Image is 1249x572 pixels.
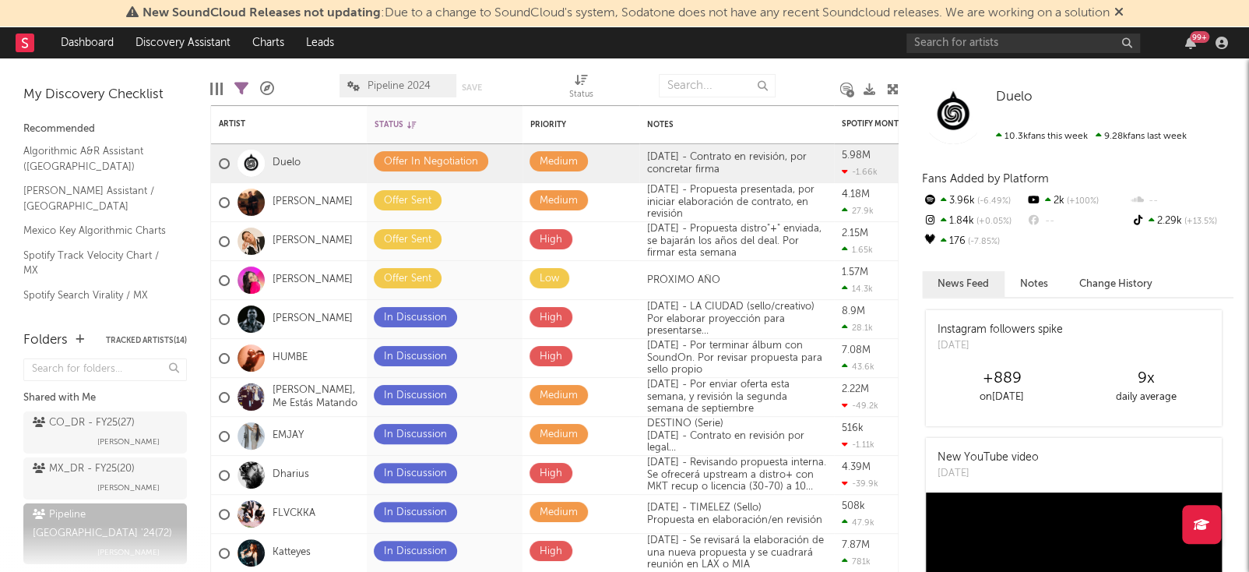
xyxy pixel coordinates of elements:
div: 4.18M [842,189,870,199]
div: In Discussion [384,309,447,327]
span: Duelo [996,90,1033,104]
a: [PERSON_NAME] Assistant / [GEOGRAPHIC_DATA] [23,182,171,214]
div: 8.9M [842,306,865,316]
input: Search... [659,74,776,97]
div: Offer Sent [384,192,431,210]
a: Spotify Search Virality / MX [23,287,171,304]
div: 9 x [1074,369,1218,388]
span: [PERSON_NAME] [97,433,160,451]
div: Status [375,120,476,129]
span: : Due to a change to SoundCloud's system, Sodatone does not have any recent Soundcloud releases. ... [142,7,1110,19]
div: High [540,309,562,327]
span: 10.3k fans this week [996,132,1088,141]
div: [DATE] - Por enviar oferta esta semana, y revisión la segunda semana de septiembre [639,379,834,415]
div: 28.1k [842,323,873,333]
button: Change History [1064,271,1168,297]
a: Charts [241,27,295,58]
div: Status [569,86,593,104]
span: [PERSON_NAME] [97,543,160,562]
div: In Discussion [384,425,447,444]
div: 2k [1026,191,1129,211]
div: Medium [540,387,578,405]
div: [DATE] - LA CIUDAD (sello/creativo) [639,301,834,337]
button: Save [462,83,482,92]
span: -7.85 % [966,238,1000,246]
div: Por elaborar proyección para presentarse [647,313,826,337]
div: Notes [647,120,803,129]
div: [DATE] - Propuesta presentada, por iniciar elaboración de contrato, en revisión [639,184,834,221]
div: High [540,231,562,249]
div: on [DATE] [930,388,1074,407]
div: 508k [842,501,865,511]
div: Medium [540,503,578,522]
div: A&R Pipeline [260,66,274,111]
div: daily average [1074,388,1218,407]
div: 1.65k [842,245,873,255]
div: Folders [23,331,68,350]
div: [DATE] - Se revisará la elaboración de una nueva propuesta y se cuadrará reunión en LAX o MIA [639,535,834,571]
div: Recommended [23,120,187,139]
span: 9.28k fans last week [996,132,1187,141]
a: Mexico Key Algorithmic Charts [23,222,171,239]
div: Status [569,66,593,111]
span: Pipeline 2024 [368,81,431,91]
div: Artist [219,119,336,129]
a: Leads [295,27,345,58]
div: 99 + [1190,31,1209,43]
a: [PERSON_NAME] [273,196,353,209]
a: EMJAY [273,429,304,443]
div: 2.29k [1130,211,1233,231]
div: 7.08M [842,345,871,355]
span: +100 % [1064,197,1098,206]
div: Priority [530,120,593,129]
div: 5.98M [842,150,871,161]
div: [DATE] - Por terminar álbum con SoundOn. Por revisar propuesta para sello propio [639,340,834,376]
div: Offer Sent [384,231,431,249]
div: In Discussion [384,464,447,483]
a: FLVCKKA [273,507,315,521]
div: 2.15M [842,228,868,238]
span: +0.05 % [974,217,1012,226]
div: [DATE] [938,338,1063,354]
a: [PERSON_NAME], Me Estás Matando [273,384,359,411]
div: 176 [922,231,1026,252]
button: Notes [1004,271,1064,297]
div: 2.22M [842,384,869,394]
div: 14.3k [842,284,873,294]
div: New YouTube video [938,450,1039,466]
div: 3.96k [922,191,1026,211]
span: +13.5 % [1182,217,1217,226]
div: Low [540,270,559,288]
div: My Discovery Checklist [23,86,187,104]
div: Medium [540,425,578,444]
a: Pipeline [GEOGRAPHIC_DATA] '24(72)[PERSON_NAME] [23,503,187,564]
a: Duelo [273,157,301,170]
div: Offer Sent [384,270,431,288]
div: [DATE] - Propuesta distro"+" enviada, se bajarán los años del deal. Por firmar esta semana [639,223,834,260]
div: 781k [842,556,871,567]
input: Search for artists [906,34,1140,53]
div: [DATE] - TIMELEZ (Sello) Propuesta en elaboración/en revisión [639,502,830,526]
div: -49.2k [842,401,878,411]
div: PRÓXIMO AÑO [639,274,728,287]
div: MX_DR - FY25 ( 20 ) [33,460,135,478]
div: CO_DR - FY25 ( 27 ) [33,414,135,433]
div: -39.9k [842,478,878,489]
div: [DATE] - Contrato en revisión, por concretar firma [639,151,834,175]
div: 47.9k [842,517,874,528]
a: Algorithmic A&R Assistant ([GEOGRAPHIC_DATA]) [23,143,171,175]
span: -6.49 % [975,197,1011,206]
div: -1.66k [842,167,878,177]
a: [PERSON_NAME] [273,235,353,248]
span: Fans Added by Platform [922,173,1049,185]
button: Tracked Artists(14) [106,337,187,344]
div: 43.6k [842,362,874,372]
a: CO_DR - FY25(27)[PERSON_NAME] [23,411,187,454]
div: -- [1026,211,1129,231]
a: [PERSON_NAME] [273,312,353,326]
span: [PERSON_NAME] [97,478,160,497]
div: Instagram followers spike [938,322,1063,338]
div: 7.87M [842,540,870,550]
a: MX_DR - FY25(20)[PERSON_NAME] [23,457,187,500]
a: HUMBE [273,351,308,365]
